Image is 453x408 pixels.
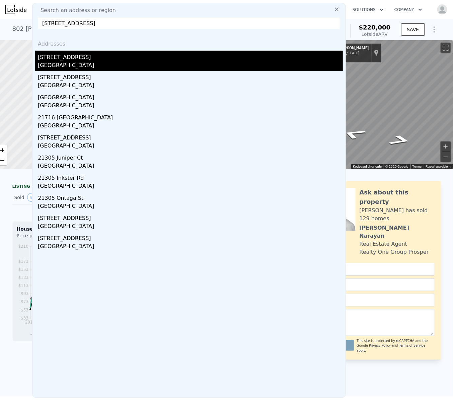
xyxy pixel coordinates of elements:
div: 21305 Inkster Rd [38,171,343,182]
path: Go South, Lamar Dr [331,126,377,142]
div: [PERSON_NAME] has sold 129 homes [360,207,434,223]
div: [STREET_ADDRESS] [38,51,343,61]
div: Addresses [35,35,343,51]
button: Toggle fullscreen view [441,43,451,53]
a: Terms (opens in new tab) [412,165,422,168]
div: Realty One Group Prosper [360,248,429,256]
div: [GEOGRAPHIC_DATA] [38,122,343,131]
button: Show Options [428,23,441,36]
input: Email [314,278,434,291]
button: View historical data [27,193,41,202]
button: Zoom in [441,141,451,152]
tspan: $173 [18,259,28,264]
div: [GEOGRAPHIC_DATA] [38,61,343,71]
img: avatar [437,4,448,15]
div: [GEOGRAPHIC_DATA] [38,162,343,171]
tspan: $153 [18,267,28,272]
tspan: $133 [18,275,28,280]
div: Sold [14,193,74,202]
a: Show location on map [374,49,379,57]
button: Zoom out [441,152,451,162]
a: Privacy Policy [369,344,391,347]
div: Street View [300,40,453,169]
tspan: $33 [21,316,28,320]
div: This site is protected by reCAPTCHA and the Google and apply. [357,339,434,353]
div: Price per Square Foot [17,232,79,243]
div: [GEOGRAPHIC_DATA] [38,102,343,111]
div: [PERSON_NAME] Narayan [360,224,434,240]
div: 21305 Juniper Ct [38,151,343,162]
div: [STREET_ADDRESS] [38,131,343,142]
div: [GEOGRAPHIC_DATA] [38,202,343,212]
div: [GEOGRAPHIC_DATA] [38,91,343,102]
span: © 2025 Google [386,165,408,168]
img: Lotside [5,5,26,14]
tspan: $53 [21,308,28,312]
tspan: $113 [18,283,28,288]
div: [GEOGRAPHIC_DATA] [38,182,343,191]
div: 21716 [GEOGRAPHIC_DATA] [38,111,343,122]
div: [GEOGRAPHIC_DATA] [38,81,343,91]
tspan: $210 [18,244,28,249]
div: Houses Median Sale [17,226,142,232]
div: Lotside ARV [359,31,391,38]
div: 802 [PERSON_NAME] , Seguin , [GEOGRAPHIC_DATA] 78155 [12,24,189,34]
div: [GEOGRAPHIC_DATA] [38,142,343,151]
tspan: $93 [21,292,28,296]
div: LISTING & SALE HISTORY [12,184,146,190]
span: Search an address or region [35,6,116,14]
a: Report a problem [426,165,451,168]
div: [STREET_ADDRESS] [38,232,343,242]
div: [STREET_ADDRESS] [38,212,343,222]
button: SAVE [401,23,425,36]
input: Enter an address, city, region, neighborhood or zip code [38,17,340,29]
button: Keyboard shortcuts [353,164,382,169]
a: Terms of Service [399,344,426,347]
div: 21305 Ontaga St [38,191,343,202]
div: [GEOGRAPHIC_DATA] [38,222,343,232]
tspan: $73 [21,300,28,304]
tspan: 2011 [25,320,35,325]
input: Phone [314,294,434,306]
div: [GEOGRAPHIC_DATA] [38,242,343,252]
div: Map [300,40,453,169]
path: Go North, Lamar Dr [380,132,421,148]
div: Real Estate Agent [360,240,407,248]
input: Name [314,263,434,276]
span: $220,000 [359,24,391,31]
div: [STREET_ADDRESS] [38,71,343,81]
button: Company [389,4,428,16]
button: Solutions [347,4,389,16]
div: Ask about this property [360,188,434,207]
